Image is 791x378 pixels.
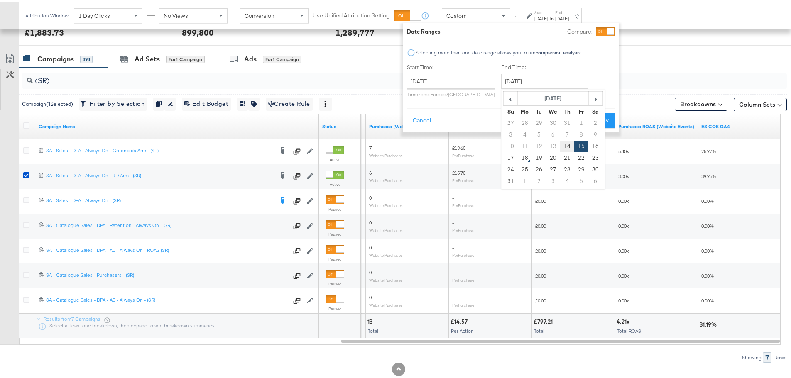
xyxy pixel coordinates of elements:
strong: to [548,14,555,20]
div: SA - Catalogue Sales - Purchasers - (SR) [46,270,288,277]
td: 4 [518,127,532,139]
div: Attribution Window: [25,11,70,17]
td: 20 [546,151,560,162]
td: 26 [532,162,546,174]
td: 27 [504,116,518,127]
a: SA - Catalogue Sales - Purchasers - (SR) [46,270,288,278]
td: 21 [560,151,574,162]
label: End: [555,8,569,14]
span: Total [368,326,378,332]
span: 0.00% [701,196,714,202]
td: 27 [546,162,560,174]
sub: Website Purchases [369,201,403,206]
span: 0.00x [618,246,629,252]
div: £14.57 [451,316,470,324]
th: Fr [574,104,588,116]
div: Date Ranges [407,26,441,34]
a: SA - Sales - DPA - Always On - JD Arm - (SR) [46,171,274,179]
td: 15 [574,139,588,151]
td: 3 [546,174,560,185]
span: 0 [369,293,372,299]
td: 5 [532,127,546,139]
sub: Per Purchase [452,276,474,281]
div: Ad Sets [135,53,160,62]
a: Your campaign name. [39,122,316,128]
td: 19 [532,151,546,162]
td: 3 [504,127,518,139]
td: 6 [546,127,560,139]
a: SA - Catalogue Sales - DPA - AE - Always On - ROAS (SR) [46,245,288,254]
a: SA - Catalogue Sales - DPA - AE - Always On - (SR) [46,295,288,303]
sub: Per Purchase [452,226,474,231]
label: Active [326,155,344,161]
span: 0 [369,268,372,274]
label: Paused [326,280,344,285]
div: 899,800 [182,25,214,37]
sub: Website Purchases [369,301,403,306]
div: SA - Sales - DPA - Always On - JD Arm - (SR) [46,171,274,177]
span: - [452,268,454,274]
sub: Website Purchases [369,176,403,181]
span: 0 [369,243,372,249]
div: Selecting more than one date range allows you to run . [415,48,582,54]
div: [DATE] [555,14,569,20]
span: 5.40x [618,146,629,153]
input: Search Campaigns by Name, ID or Objective [33,68,717,84]
span: 6 [369,168,372,174]
td: 6 [588,174,602,185]
div: 1,289,777 [336,25,375,37]
td: 16 [588,139,602,151]
label: Use Unified Attribution Setting: [313,10,391,18]
td: 22 [574,151,588,162]
a: The number of times a purchase was made tracked by your Custom Audience pixel on your website aft... [369,122,446,128]
td: 1 [518,174,532,185]
span: 0.00x [618,196,629,202]
sub: Per Purchase [452,301,474,306]
td: 29 [574,162,588,174]
span: ↑ [511,14,519,17]
td: 17 [504,151,518,162]
span: 0.00% [701,221,714,227]
sub: Per Purchase [452,151,474,156]
td: 2 [588,116,602,127]
span: - [452,193,454,199]
span: £15.70 [452,168,465,174]
span: 7 [369,143,372,149]
div: 13 [367,316,375,324]
label: Active [326,180,344,185]
span: - [452,218,454,224]
div: Showing: [742,353,763,359]
th: Th [560,104,574,116]
td: 9 [588,127,602,139]
span: 0.00% [701,246,714,252]
div: [DATE] [534,14,548,20]
th: Sa [588,104,602,116]
span: Create Rule [268,97,310,107]
span: Total [534,326,544,332]
div: Campaign ( 1 Selected) [22,99,73,106]
label: Start: [534,8,548,14]
span: Per Action [451,326,474,332]
a: The total value of the purchase actions divided by spend tracked by your Custom Audience pixel on... [618,122,695,128]
sub: Website Purchases [369,251,403,256]
td: 18 [518,151,532,162]
label: Compare: [567,26,593,34]
td: 23 [588,151,602,162]
td: 31 [504,174,518,185]
label: Paused [326,305,344,310]
div: SA - Sales - DPA - Always On - Greenbids Arm - (SR) [46,146,274,152]
div: Ads [244,53,257,62]
button: Create Rule [266,96,313,109]
div: SA - Catalogue Sales - DPA - AE - Always On - ROAS (SR) [46,245,288,252]
div: SA - Catalogue Sales - DPA - Retention - Always On - (SR) [46,220,288,227]
a: Shows the current state of your Ad Campaign. [322,122,357,128]
button: Breakdowns [675,96,727,109]
span: 0.00% [701,296,714,302]
td: 10 [504,139,518,151]
span: £0.00 [535,271,546,277]
span: £0.00 [535,296,546,302]
sub: Per Purchase [452,251,474,256]
div: £1,883.73 [25,25,64,37]
td: 31 [560,116,574,127]
td: 13 [546,139,560,151]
